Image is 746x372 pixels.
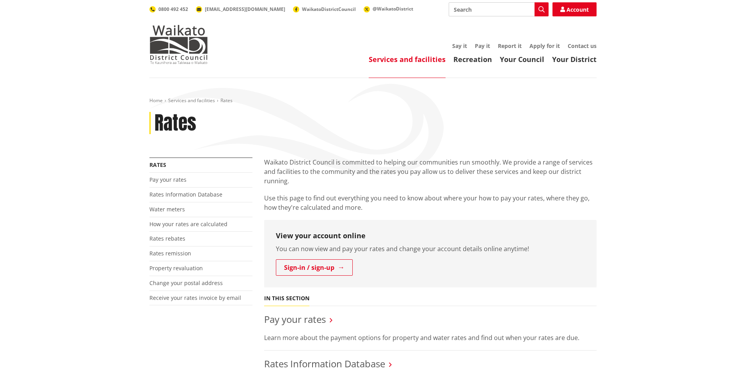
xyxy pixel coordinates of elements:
[276,232,585,240] h3: View your account online
[264,295,309,302] h5: In this section
[196,6,285,12] a: [EMAIL_ADDRESS][DOMAIN_NAME]
[373,5,413,12] span: @WaikatoDistrict
[149,176,186,183] a: Pay your rates
[475,42,490,50] a: Pay it
[276,259,353,276] a: Sign-in / sign-up
[452,42,467,50] a: Say it
[149,235,185,242] a: Rates rebates
[149,264,203,272] a: Property revaluation
[529,42,560,50] a: Apply for it
[149,294,241,301] a: Receive your rates invoice by email
[264,333,597,342] p: Learn more about the payment options for property and water rates and find out when your rates ar...
[149,97,597,104] nav: breadcrumb
[149,191,222,198] a: Rates Information Database
[369,55,446,64] a: Services and facilities
[149,250,191,257] a: Rates remission
[264,193,597,212] p: Use this page to find out everything you need to know about where your how to pay your rates, whe...
[149,97,163,104] a: Home
[500,55,544,64] a: Your Council
[158,6,188,12] span: 0800 492 452
[293,6,356,12] a: WaikatoDistrictCouncil
[155,112,196,135] h1: Rates
[302,6,356,12] span: WaikatoDistrictCouncil
[149,6,188,12] a: 0800 492 452
[149,161,166,168] a: Rates
[149,279,223,287] a: Change your postal address
[498,42,522,50] a: Report it
[168,97,215,104] a: Services and facilities
[149,220,227,228] a: How your rates are calculated
[552,2,597,16] a: Account
[568,42,597,50] a: Contact us
[264,158,597,186] p: Waikato District Council is committed to helping our communities run smoothly. We provide a range...
[205,6,285,12] span: [EMAIL_ADDRESS][DOMAIN_NAME]
[264,357,385,370] a: Rates Information Database
[149,25,208,64] img: Waikato District Council - Te Kaunihera aa Takiwaa o Waikato
[552,55,597,64] a: Your District
[220,97,233,104] span: Rates
[453,55,492,64] a: Recreation
[264,313,326,326] a: Pay your rates
[449,2,549,16] input: Search input
[149,205,185,213] a: Water meters
[276,244,585,253] p: You can now view and pay your rates and change your account details online anytime!
[364,5,413,12] a: @WaikatoDistrict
